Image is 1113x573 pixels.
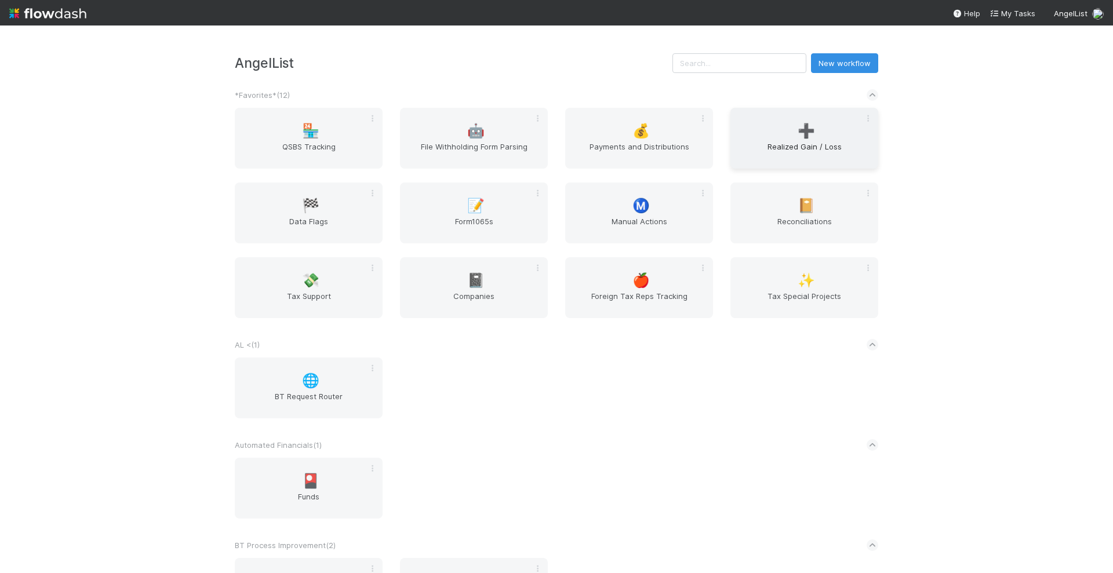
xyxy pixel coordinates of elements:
span: 🤖 [467,123,485,138]
a: 📔Reconciliations [730,183,878,243]
span: QSBS Tracking [239,141,378,164]
a: ➕Realized Gain / Loss [730,108,878,169]
span: 💸 [302,273,319,288]
span: File Withholding Form Parsing [405,141,543,164]
span: Companies [405,290,543,313]
span: 🌐 [302,373,319,388]
span: Foreign Tax Reps Tracking [570,290,708,313]
div: Help [952,8,980,19]
span: Reconciliations [735,216,874,239]
span: AngelList [1054,9,1087,18]
span: Payments and Distributions [570,141,708,164]
span: Data Flags [239,216,378,239]
span: Tax Support [239,290,378,313]
a: My Tasks [990,8,1035,19]
a: 🤖File Withholding Form Parsing [400,108,548,169]
span: Tax Special Projects [735,290,874,313]
span: 🏁 [302,198,319,213]
a: Ⓜ️Manual Actions [565,183,713,243]
span: 💰 [632,123,650,138]
img: logo-inverted-e16ddd16eac7371096b0.svg [9,3,86,23]
input: Search... [672,53,806,73]
span: Form1065s [405,216,543,239]
span: Funds [239,491,378,514]
span: Manual Actions [570,216,708,239]
span: 📓 [467,273,485,288]
span: ✨ [798,273,815,288]
a: 🏁Data Flags [235,183,383,243]
span: 🍎 [632,273,650,288]
a: 📓Companies [400,257,548,318]
span: My Tasks [990,9,1035,18]
img: avatar_711f55b7-5a46-40da-996f-bc93b6b86381.png [1092,8,1104,20]
span: Automated Financials ( 1 ) [235,440,322,450]
h3: AngelList [235,55,672,71]
span: BT Request Router [239,390,378,414]
a: 🌐BT Request Router [235,357,383,418]
span: 📝 [467,198,485,213]
span: *Favorites* ( 12 ) [235,90,290,100]
span: 🎴 [302,473,319,488]
a: 🍎Foreign Tax Reps Tracking [565,257,713,318]
span: 📔 [798,198,815,213]
span: 🏪 [302,123,319,138]
a: 🎴Funds [235,458,383,519]
span: Realized Gain / Loss [735,141,874,164]
a: 💸Tax Support [235,257,383,318]
button: New workflow [811,53,878,73]
span: BT Process Improvement ( 2 ) [235,541,336,550]
span: AL < ( 1 ) [235,340,260,349]
a: 🏪QSBS Tracking [235,108,383,169]
a: ✨Tax Special Projects [730,257,878,318]
a: 💰Payments and Distributions [565,108,713,169]
span: Ⓜ️ [632,198,650,213]
a: 📝Form1065s [400,183,548,243]
span: ➕ [798,123,815,138]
